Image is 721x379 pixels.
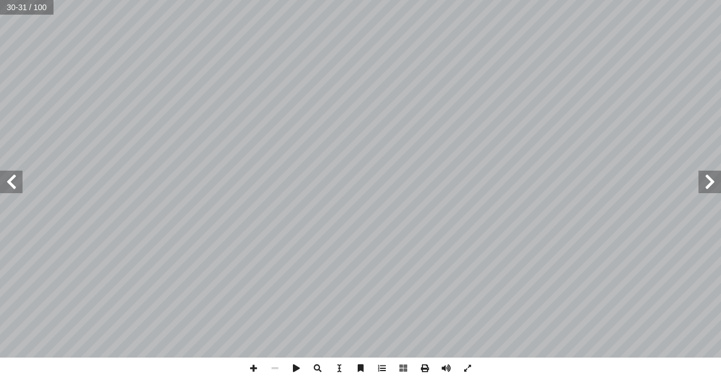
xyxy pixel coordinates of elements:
[243,358,264,379] span: تكبير
[328,358,350,379] span: حدد الأداة
[393,358,414,379] span: الصفحات
[371,358,393,379] span: جدول المحتويات
[435,358,457,379] span: صوت
[414,358,435,379] span: مطبعة
[307,358,328,379] span: يبحث
[350,358,371,379] span: إشارة مرجعية
[286,358,307,379] span: التشغيل التلقائي
[264,358,286,379] span: التصغير
[457,358,478,379] span: تبديل ملء الشاشة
